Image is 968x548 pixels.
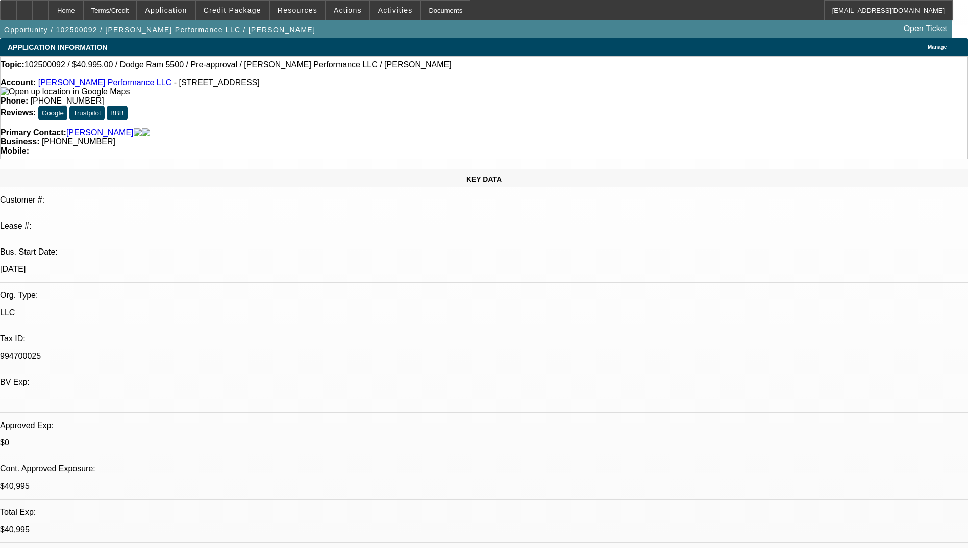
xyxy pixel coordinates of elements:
a: [PERSON_NAME] Performance LLC [38,78,171,87]
span: Resources [278,6,317,14]
button: Application [137,1,194,20]
strong: Business: [1,137,39,146]
button: Resources [270,1,325,20]
strong: Reviews: [1,108,36,117]
span: APPLICATION INFORMATION [8,43,107,52]
span: Activities [378,6,413,14]
span: Application [145,6,187,14]
span: - [STREET_ADDRESS] [174,78,260,87]
strong: Account: [1,78,36,87]
a: [PERSON_NAME] [66,128,134,137]
span: Opportunity / 102500092 / [PERSON_NAME] Performance LLC / [PERSON_NAME] [4,26,315,34]
button: BBB [107,106,128,120]
strong: Phone: [1,96,28,105]
span: [PHONE_NUMBER] [42,137,115,146]
img: linkedin-icon.png [142,128,150,137]
img: Open up location in Google Maps [1,87,130,96]
a: View Google Maps [1,87,130,96]
strong: Mobile: [1,146,29,155]
span: 102500092 / $40,995.00 / Dodge Ram 5500 / Pre-approval / [PERSON_NAME] Performance LLC / [PERSON_... [24,60,452,69]
button: Google [38,106,67,120]
button: Trustpilot [69,106,104,120]
strong: Topic: [1,60,24,69]
button: Actions [326,1,369,20]
button: Credit Package [196,1,269,20]
a: Open Ticket [900,20,951,37]
span: Actions [334,6,362,14]
img: facebook-icon.png [134,128,142,137]
span: KEY DATA [466,175,502,183]
button: Activities [370,1,420,20]
span: Credit Package [204,6,261,14]
strong: Primary Contact: [1,128,66,137]
span: [PHONE_NUMBER] [31,96,104,105]
span: Manage [928,44,947,50]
